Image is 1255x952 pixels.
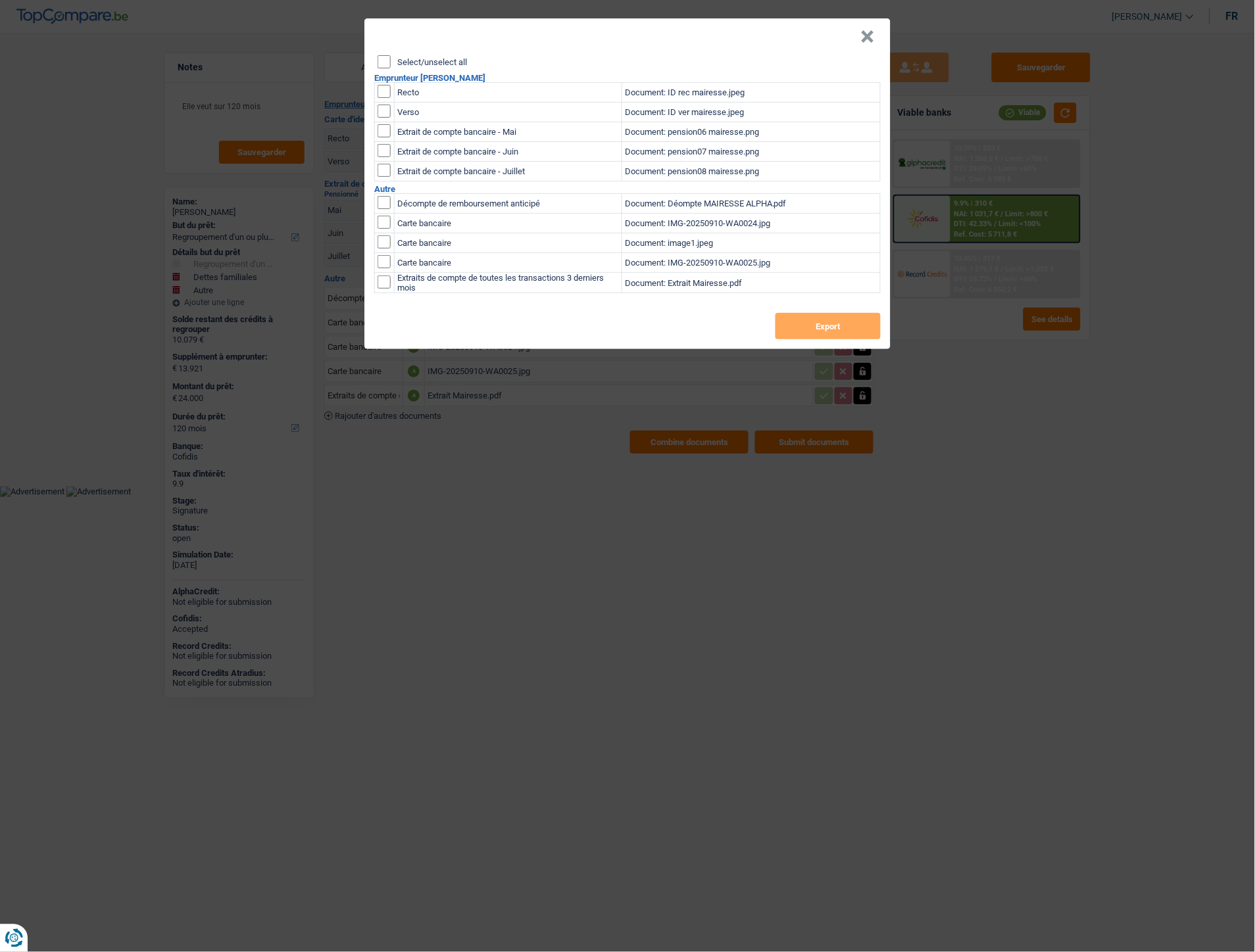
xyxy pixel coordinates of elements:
[395,233,622,253] td: Carte bancaire
[395,83,622,103] td: Recto
[622,253,881,273] td: Document: IMG-20250910-WA0025.jpg
[622,214,881,233] td: Document: IMG-20250910-WA0024.jpg
[374,74,881,82] h2: Emprunteur [PERSON_NAME]
[395,194,622,214] td: Décompte de remboursement anticipé
[395,162,622,181] td: Extrait de compte bancaire - Juillet
[622,103,881,122] td: Document: ID ver mairesse.jpeg
[395,142,622,162] td: Extrait de compte bancaire - Juin
[775,313,881,339] button: Export
[395,214,622,233] td: Carte bancaire
[395,253,622,273] td: Carte bancaire
[622,273,881,293] td: Document: Extrait Mairesse.pdf
[622,233,881,253] td: Document: image1.jpeg
[622,83,881,103] td: Document: ID rec mairesse.jpeg
[861,30,875,43] button: Close
[622,162,881,181] td: Document: pension08 mairesse.png
[374,185,881,193] h2: Autre
[397,58,467,66] label: Select/unselect all
[622,194,881,214] td: Document: Déompte MAIRESSE ALPHA.pdf
[395,273,622,293] td: Extraits de compte de toutes les transactions 3 derniers mois
[622,142,881,162] td: Document: pension07 mairesse.png
[395,103,622,122] td: Verso
[395,122,622,142] td: Extrait de compte bancaire - Mai
[622,122,881,142] td: Document: pension06 mairesse.png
